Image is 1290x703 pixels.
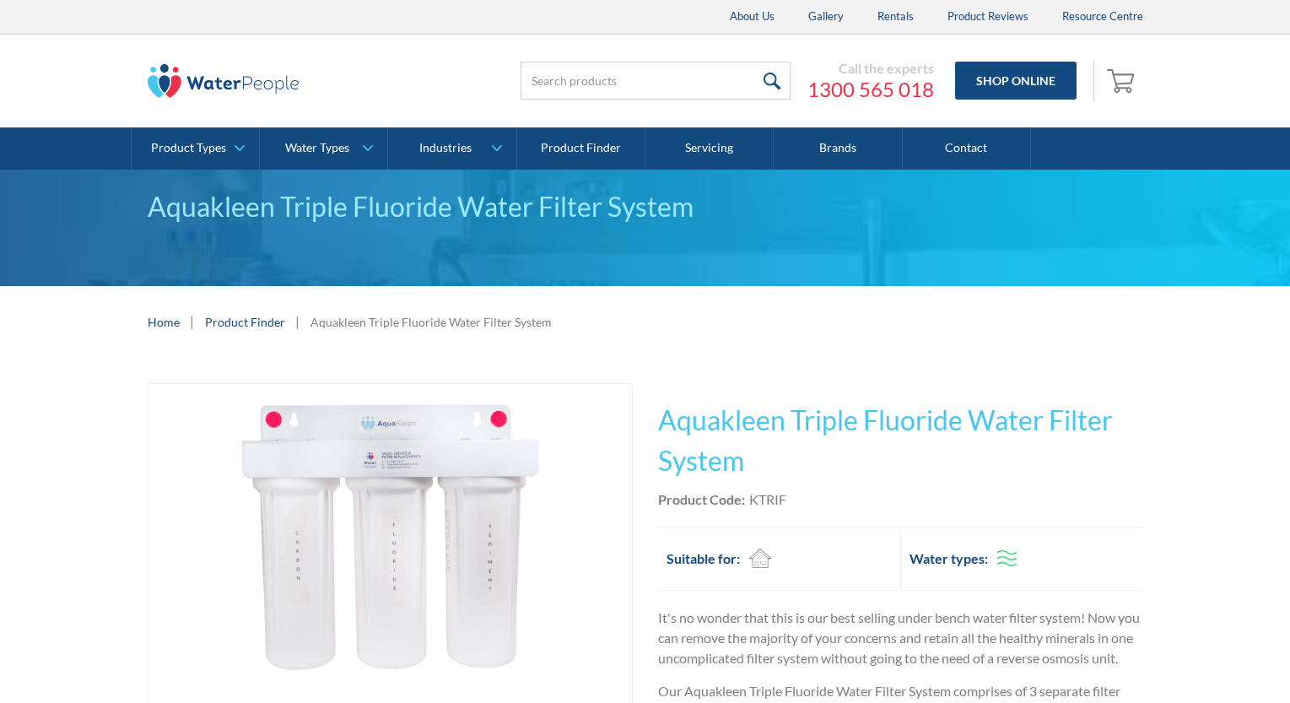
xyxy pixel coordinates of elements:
[517,127,645,170] a: Product Finder
[151,141,226,155] div: Product Types
[310,313,552,331] div: Aquakleen Triple Fluoride Water Filter System
[645,127,774,170] a: Servicing
[388,127,515,170] a: Industries
[148,313,180,331] a: Home
[1107,67,1139,94] img: shopping cart
[285,141,349,155] div: Water Types
[205,313,285,331] a: Product Finder
[521,62,791,100] input: Search products
[667,549,740,569] h2: Suitable for:
[132,127,259,170] a: Product Types
[419,141,472,155] div: Industries
[774,127,902,170] a: Brands
[749,489,786,510] div: KTRIF
[260,127,387,170] a: Water Types
[807,77,934,102] a: 1300 565 018
[658,608,1143,668] p: It's no wonder that this is our best selling under bench water filter system! Now you can remove ...
[807,60,934,77] div: Call the experts
[1103,61,1143,101] a: Open cart
[903,127,1031,170] a: Contact
[148,187,1143,227] div: Aquakleen Triple Fluoride Water Filter System
[909,549,988,569] h2: Water types:
[294,311,302,332] div: |
[955,62,1077,100] a: Shop Online
[188,311,197,332] div: |
[148,64,300,98] img: The Water People
[658,400,1143,481] h1: Aquakleen Triple Fluoride Water Filter System
[658,491,745,507] strong: Product Code:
